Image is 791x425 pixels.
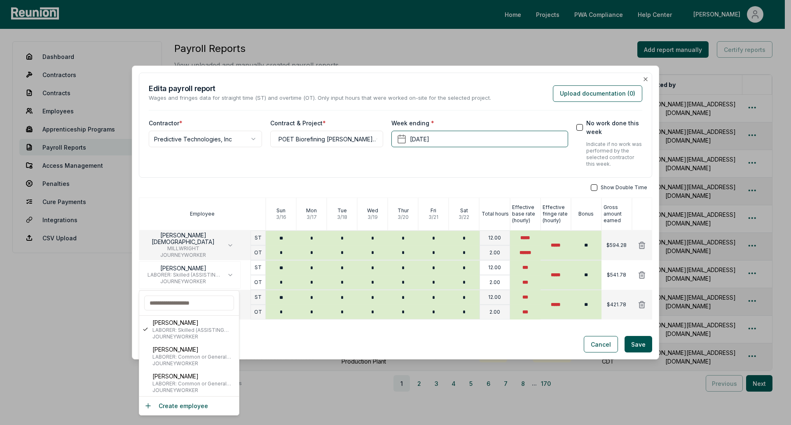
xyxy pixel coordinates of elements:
p: Indicate if no work was performed by the selected contractor this week. [586,141,642,167]
p: [PERSON_NAME][DEMOGRAPHIC_DATA] [146,232,220,245]
label: No work done this week [586,119,642,136]
p: Mon [306,207,317,214]
p: Wages and fringes data for straight time (ST) and overtime (OT). Only input hours that were worke... [149,94,491,102]
button: Cancel [584,336,618,352]
span: LABORER: Skilled (ASSISTING SKILLED CRAFT JOURNEYMAN) [152,327,236,333]
p: Gross amount earned [604,204,632,224]
span: JOURNEYWORKER [146,252,220,258]
p: Wed [367,207,378,214]
p: 3 / 17 [307,214,317,221]
p: Effective fringe rate (hourly) [543,204,571,224]
button: [DATE] [391,131,568,147]
p: Bonus [578,211,594,217]
p: Sat [460,207,468,214]
p: Sun [276,207,286,214]
span: JOURNEYWORKER [152,387,236,394]
span: JOURNEYWORKER [152,360,236,367]
p: Fri [431,207,436,214]
p: 2.00 [489,309,500,315]
h2: Edit a payroll report [149,83,491,94]
p: OT [254,249,262,256]
p: $421.78 [607,301,626,308]
p: [PERSON_NAME] [152,372,236,380]
label: Week ending [391,119,434,127]
p: Total hours [482,211,509,217]
span: LABORER: Common or General (GENERAL LABOR WORK) [152,380,236,387]
p: Thur [398,207,409,214]
p: 12.00 [488,264,501,271]
p: 3 / 21 [428,214,438,221]
p: [PERSON_NAME] [152,345,236,354]
p: $594.28 [606,242,627,249]
p: $541.78 [607,272,626,278]
button: Upload documentation (0) [553,85,642,102]
p: [PERSON_NAME] [152,318,236,327]
p: Employee [190,211,215,217]
p: 12.00 [488,235,501,241]
span: JOURNEYWORKER [146,278,220,285]
p: 3 / 18 [337,214,347,221]
p: ST [255,264,262,271]
p: OT [254,279,262,286]
p: Effective base rate (hourly) [512,204,540,224]
p: 3 / 20 [398,214,409,221]
span: MILLWRIGHT [146,245,220,252]
button: Save [625,336,652,352]
label: Contract & Project [270,119,326,127]
p: 2.00 [489,249,500,256]
p: ST [255,235,262,241]
span: JOURNEYWORKER [152,333,236,340]
p: ST [255,294,262,301]
p: 2.00 [489,279,500,286]
p: Tue [337,207,347,214]
p: 3 / 22 [459,214,469,221]
label: Contractor [149,119,183,127]
p: 3 / 19 [367,214,378,221]
p: 12.00 [488,294,501,301]
button: Create employee [144,402,208,410]
span: Show Double Time [601,184,647,191]
p: 3 / 16 [276,214,286,221]
p: OT [254,309,262,315]
span: LABORER: Common or General (GENERAL LABOR WORK) [152,354,236,360]
p: [PERSON_NAME] [146,265,220,272]
span: LABORER: Skilled (ASSISTING SKILLED CRAFT JOURNEYMAN) [146,272,220,278]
